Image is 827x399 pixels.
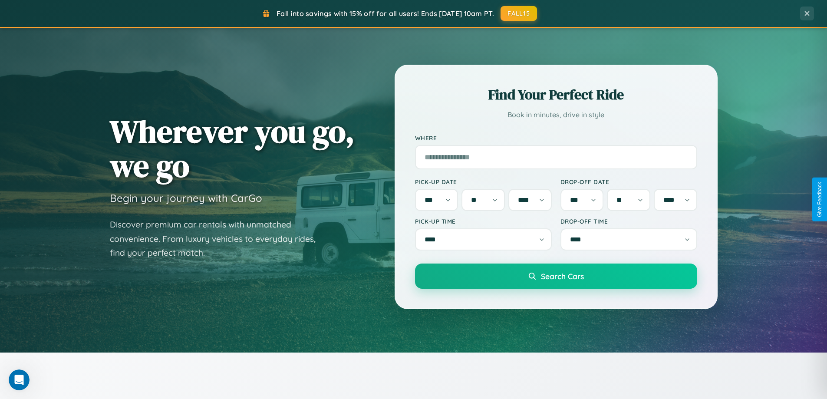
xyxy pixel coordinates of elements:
[110,114,355,183] h1: Wherever you go, we go
[817,182,823,217] div: Give Feedback
[415,134,697,142] label: Where
[560,218,697,225] label: Drop-off Time
[541,271,584,281] span: Search Cars
[415,178,552,185] label: Pick-up Date
[9,369,30,390] iframe: Intercom live chat
[415,85,697,104] h2: Find Your Perfect Ride
[560,178,697,185] label: Drop-off Date
[415,264,697,289] button: Search Cars
[110,218,327,260] p: Discover premium car rentals with unmatched convenience. From luxury vehicles to everyday rides, ...
[415,218,552,225] label: Pick-up Time
[277,9,494,18] span: Fall into savings with 15% off for all users! Ends [DATE] 10am PT.
[501,6,537,21] button: FALL15
[415,109,697,121] p: Book in minutes, drive in style
[110,191,262,204] h3: Begin your journey with CarGo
